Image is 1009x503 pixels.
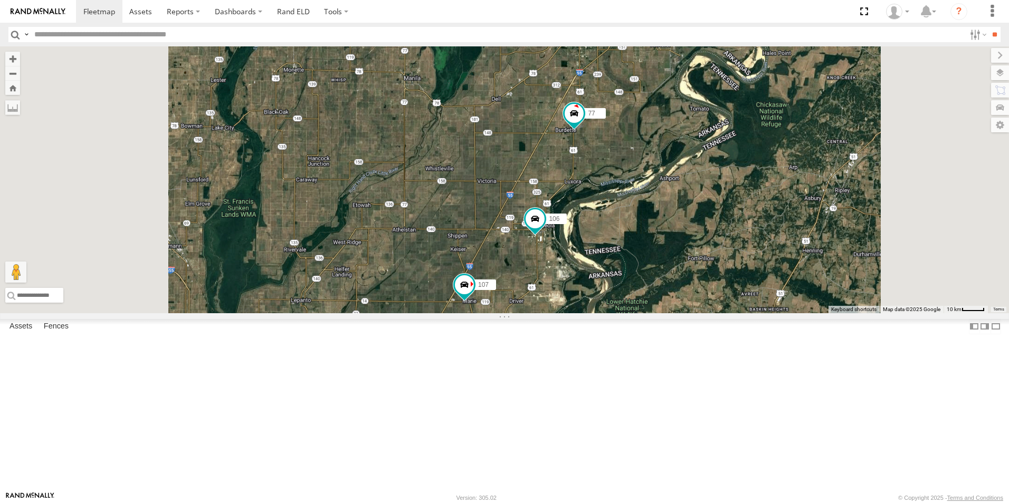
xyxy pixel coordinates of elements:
span: Map data ©2025 Google [883,306,940,312]
label: Fences [39,319,74,334]
label: Hide Summary Table [991,319,1001,334]
label: Dock Summary Table to the Left [969,319,979,334]
label: Search Filter Options [966,27,988,42]
span: 10 km [947,306,962,312]
button: Zoom in [5,52,20,66]
button: Drag Pegman onto the map to open Street View [5,262,26,283]
div: © Copyright 2025 - [898,495,1003,501]
div: Craig King [882,4,913,20]
label: Assets [4,319,37,334]
button: Zoom Home [5,81,20,95]
label: Search Query [22,27,31,42]
button: Map Scale: 10 km per 40 pixels [944,306,988,313]
a: Terms and Conditions [947,495,1003,501]
label: Dock Summary Table to the Right [979,319,990,334]
label: Measure [5,100,20,115]
div: Version: 305.02 [456,495,497,501]
span: 106 [549,216,559,223]
button: Zoom out [5,66,20,81]
button: Keyboard shortcuts [831,306,877,313]
label: Map Settings [991,118,1009,132]
a: Terms [993,307,1004,312]
img: rand-logo.svg [11,8,65,15]
span: 107 [478,281,489,288]
i: ? [950,3,967,20]
span: 77 [588,110,595,117]
a: Visit our Website [6,492,54,503]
